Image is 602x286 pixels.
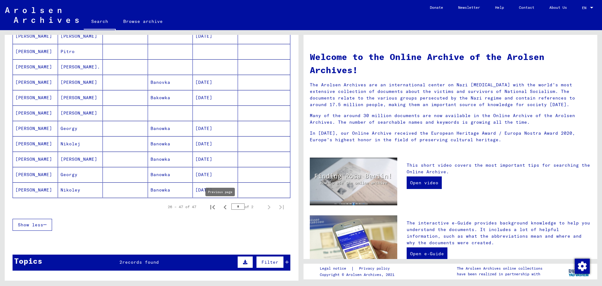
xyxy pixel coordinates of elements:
mat-cell: [PERSON_NAME] [13,152,58,167]
mat-cell: Bakowka [148,90,193,105]
p: Many of the around 30 million documents are now available in the Online Archive of the Arolsen Ar... [310,112,591,126]
mat-cell: [DATE] [193,121,238,136]
mat-cell: Banowka [148,136,193,151]
mat-cell: Banovka [148,75,193,90]
mat-cell: [PERSON_NAME] [13,121,58,136]
mat-cell: [PERSON_NAME] [13,105,58,121]
mat-cell: [PERSON_NAME] [13,59,58,74]
p: This short video covers the most important tips for searching the Online Archive. [407,162,591,175]
mat-cell: Georgy [58,167,103,182]
mat-cell: Banowka [148,182,193,197]
span: EN [582,6,589,10]
mat-cell: [PERSON_NAME] [58,75,103,90]
a: Open e-Guide [407,247,447,260]
a: Legal notice [320,265,351,272]
button: Show less [13,219,52,231]
mat-cell: Georgy [58,121,103,136]
p: Copyright © Arolsen Archives, 2021 [320,272,397,278]
mat-cell: [PERSON_NAME] [13,44,58,59]
mat-cell: [PERSON_NAME] [13,136,58,151]
button: First page [206,201,219,213]
mat-cell: [DATE] [193,167,238,182]
mat-cell: [PERSON_NAME] [13,167,58,182]
mat-cell: [DATE] [193,182,238,197]
button: Filter [256,256,284,268]
img: eguide.jpg [310,215,397,274]
a: Open video [407,176,442,189]
mat-cell: Nikolej [58,136,103,151]
mat-cell: [PERSON_NAME] [13,75,58,90]
mat-cell: [PERSON_NAME]. [58,59,103,74]
mat-cell: [PERSON_NAME] [58,90,103,105]
h1: Welcome to the Online Archive of the Arolsen Archives! [310,50,591,77]
button: Previous page [219,201,231,213]
p: In [DATE], our Online Archive received the European Heritage Award / Europa Nostra Award 2020, Eu... [310,130,591,143]
span: Show less [18,222,43,228]
mat-cell: [DATE] [193,29,238,44]
img: video.jpg [310,158,397,205]
div: of 2 [231,204,263,210]
img: Arolsen_neg.svg [5,7,79,23]
button: Next page [263,201,275,213]
p: The Arolsen Archives are an international center on Nazi [MEDICAL_DATA] with the world’s most ext... [310,82,591,108]
mat-cell: [DATE] [193,75,238,90]
span: records found [122,259,159,265]
a: Browse archive [116,14,170,29]
div: 26 – 47 of 47 [168,204,196,210]
mat-cell: [PERSON_NAME] [13,90,58,105]
mat-cell: [PERSON_NAME] [13,182,58,197]
mat-cell: [DATE] [193,152,238,167]
p: The interactive e-Guide provides background knowledge to help you understand the documents. It in... [407,220,591,246]
mat-cell: Banowka [148,152,193,167]
mat-cell: [PERSON_NAME] [58,29,103,44]
img: Change consent [575,259,590,274]
mat-cell: Pitro [58,44,103,59]
span: 2 [119,259,122,265]
div: | [320,265,397,272]
mat-cell: [PERSON_NAME] [13,29,58,44]
span: Filter [261,259,278,265]
mat-cell: [PERSON_NAME] [58,152,103,167]
a: Privacy policy [354,265,397,272]
a: Search [84,14,116,30]
mat-cell: [PERSON_NAME] [58,105,103,121]
mat-cell: [DATE] [193,90,238,105]
button: Last page [275,201,288,213]
p: have been realized in partnership with [457,271,542,277]
div: Topics [14,255,42,267]
mat-cell: Banowka [148,121,193,136]
mat-cell: Nikoley [58,182,103,197]
mat-cell: Banowka [148,167,193,182]
p: The Arolsen Archives online collections [457,266,542,271]
mat-cell: [DATE] [193,136,238,151]
img: yv_logo.png [567,263,591,279]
